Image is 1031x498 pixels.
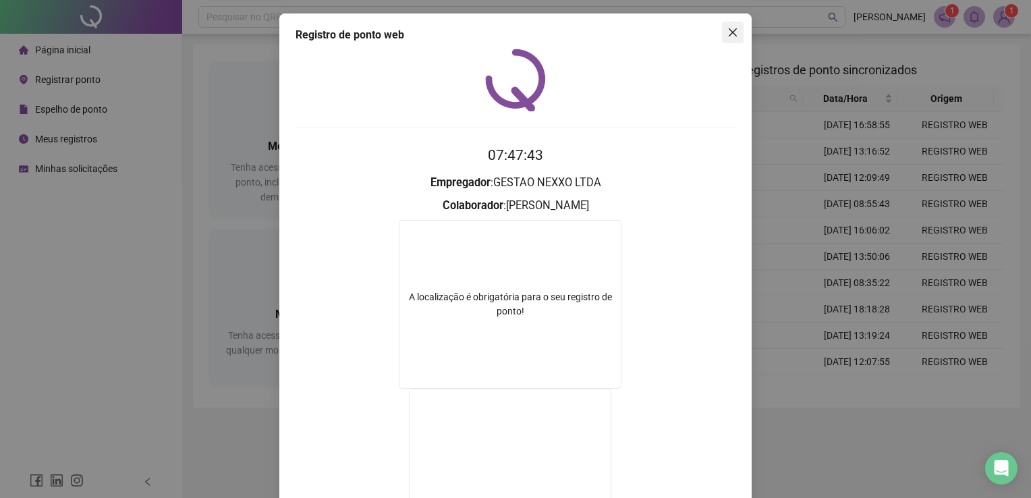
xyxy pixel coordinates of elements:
[488,147,543,163] time: 07:47:43
[296,174,735,192] h3: : GESTAO NEXXO LTDA
[296,27,735,43] div: Registro de ponto web
[430,176,491,189] strong: Empregador
[722,22,744,43] button: Close
[443,199,503,212] strong: Colaborador
[985,452,1018,485] div: Open Intercom Messenger
[727,27,738,38] span: close
[296,197,735,215] h3: : [PERSON_NAME]
[399,290,621,319] div: A localização é obrigatória para o seu registro de ponto!
[485,49,546,111] img: QRPoint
